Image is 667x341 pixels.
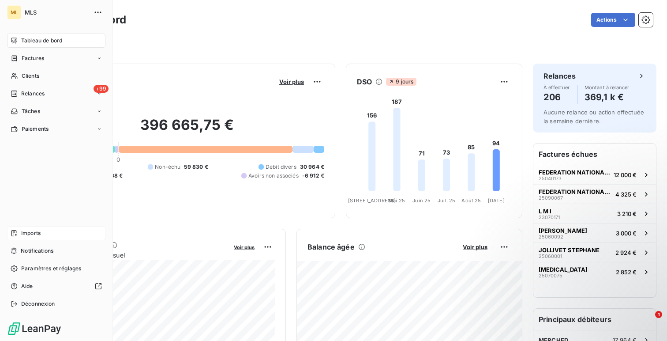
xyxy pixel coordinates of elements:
tspan: Mai 25 [389,197,405,204]
span: Avoirs non associés [248,172,299,180]
span: Tableau de bord [21,37,62,45]
span: 59 830 € [184,163,208,171]
img: Logo LeanPay [7,322,62,336]
span: Voir plus [463,243,487,250]
span: 23070171 [539,215,560,220]
span: 30 964 € [300,163,324,171]
span: -6 912 € [302,172,324,180]
span: 1 [655,311,662,318]
tspan: Juin 25 [412,197,431,204]
span: 25060092 [539,234,563,239]
span: L M I [539,208,551,215]
button: JOLLIVET STEPHANE250600012 924 € [533,242,656,262]
span: Non-échu [155,163,180,171]
span: Factures [22,54,44,62]
span: 25060001 [539,254,562,259]
span: Paramètres et réglages [21,265,81,273]
a: Aide [7,279,105,293]
span: 0 [116,156,120,163]
span: Notifications [21,247,53,255]
span: 3 210 € [617,210,637,217]
h2: 396 665,75 € [50,116,324,143]
h4: 206 [543,90,570,104]
span: À effectuer [543,85,570,90]
h6: Balance âgée [307,242,355,252]
span: 25090067 [539,195,563,201]
span: +99 [94,85,109,93]
button: Voir plus [460,243,490,251]
button: Voir plus [231,243,257,251]
span: Relances [21,90,45,98]
span: Débit divers [266,163,296,171]
button: Voir plus [277,78,307,86]
span: 2 924 € [615,249,637,256]
span: Clients [22,72,39,80]
tspan: Août 25 [461,197,481,204]
span: 4 325 € [615,191,637,198]
tspan: [STREET_ADDRESS] [348,197,396,204]
h6: Factures échues [533,144,656,165]
span: JOLLIVET STEPHANE [539,246,600,254]
span: 25040173 [539,176,562,181]
button: FEDERATION NATIONALE DE LA COIFFURE PACA2504017312 000 € [533,165,656,184]
span: FEDERATION NATIONALE DE LA COIFFURE PACA [539,169,610,176]
iframe: Intercom live chat [637,311,658,332]
span: Paiements [22,125,49,133]
span: Montant à relancer [585,85,630,90]
tspan: Juil. 25 [438,197,455,204]
span: Voir plus [279,78,304,85]
h6: DSO [357,76,372,87]
span: Imports [21,229,41,237]
iframe: Intercom notifications message [491,255,667,317]
span: Chiffre d'affaires mensuel [50,250,228,260]
button: [PERSON_NAME]250600923 000 € [533,223,656,242]
tspan: [DATE] [488,197,505,204]
span: Déconnexion [21,300,55,308]
span: 9 jours [386,78,416,86]
span: Aide [21,282,33,290]
span: MLS [25,9,88,16]
span: Aucune relance ou action effectuée la semaine dernière. [543,109,644,125]
span: [PERSON_NAME] [539,227,587,234]
span: Tâches [22,107,40,115]
div: ML [7,5,21,19]
span: FEDERATION NATIONALE DE LA COIFFURE PACA [539,188,612,195]
h4: 369,1 k € [585,90,630,104]
button: FEDERATION NATIONALE DE LA COIFFURE PACA250900674 325 € [533,184,656,204]
button: Actions [591,13,635,27]
h6: Relances [543,71,576,81]
button: L M I230701713 210 € [533,204,656,223]
h6: Principaux débiteurs [533,309,656,330]
span: 3 000 € [616,230,637,237]
span: Voir plus [234,244,255,250]
span: 12 000 € [614,171,637,178]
